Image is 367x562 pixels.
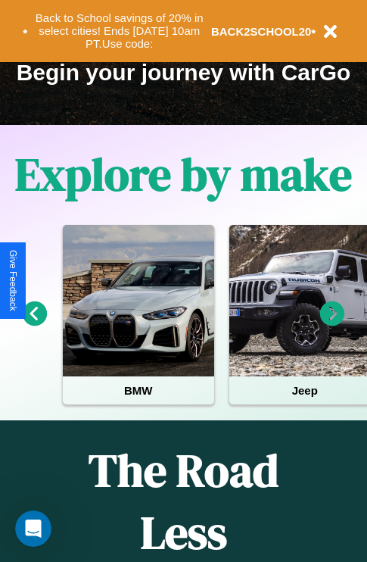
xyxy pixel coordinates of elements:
iframe: Intercom live chat [15,510,51,547]
b: BACK2SCHOOL20 [211,25,312,38]
h4: BMW [63,376,214,404]
h1: Explore by make [15,143,352,205]
button: Back to School savings of 20% in select cities! Ends [DATE] 10am PT.Use code: [28,8,211,55]
div: Give Feedback [8,250,18,311]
